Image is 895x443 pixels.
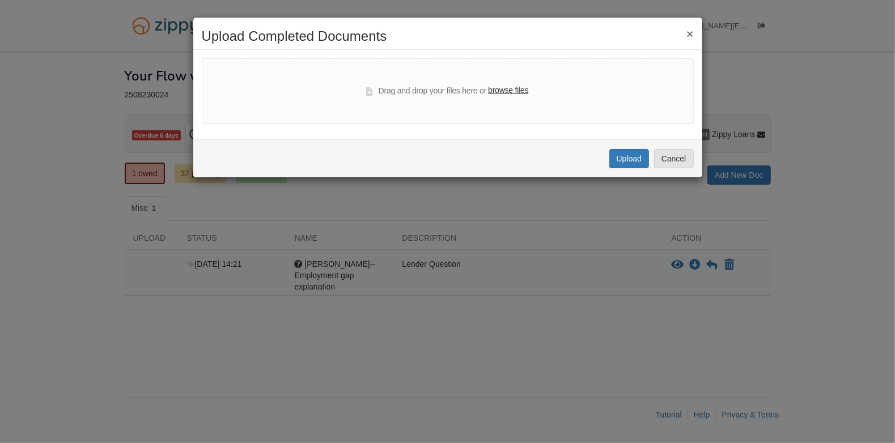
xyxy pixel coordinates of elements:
button: Cancel [654,149,694,168]
label: browse files [488,84,528,97]
div: Drag and drop your files here or [366,84,528,98]
button: Upload [609,149,649,168]
button: × [686,28,693,40]
h2: Upload Completed Documents [202,29,694,44]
